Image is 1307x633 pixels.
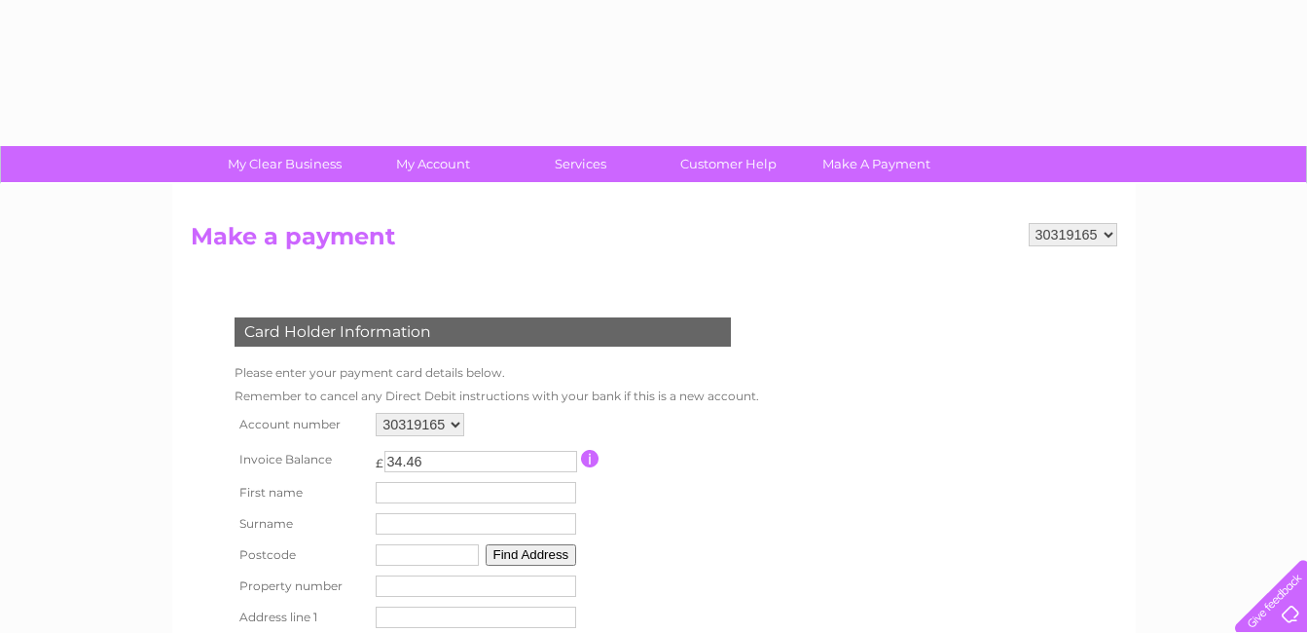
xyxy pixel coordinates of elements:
td: Please enter your payment card details below. [230,361,764,385]
td: £ [376,446,383,470]
a: Services [500,146,661,182]
a: Customer Help [648,146,809,182]
th: First name [230,477,372,508]
th: Postcode [230,540,372,571]
a: Make A Payment [796,146,957,182]
input: Information [581,450,599,467]
a: My Account [352,146,513,182]
th: Invoice Balance [230,441,372,477]
div: Card Holder Information [235,317,731,347]
h2: Make a payment [191,223,1117,260]
button: Find Address [486,544,577,566]
th: Account number [230,408,372,441]
th: Address line 1 [230,602,372,633]
a: My Clear Business [204,146,365,182]
th: Surname [230,508,372,540]
th: Property number [230,571,372,602]
td: Remember to cancel any Direct Debit instructions with your bank if this is a new account. [230,385,764,408]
